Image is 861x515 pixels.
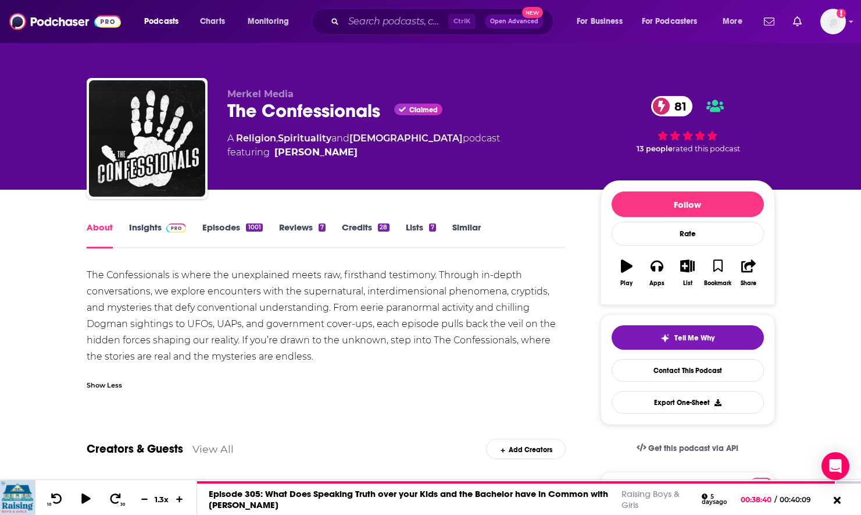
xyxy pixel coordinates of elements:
span: rated this podcast [673,144,740,153]
button: open menu [714,12,757,31]
a: [DEMOGRAPHIC_DATA] [349,133,463,144]
div: Add Creators [486,439,566,459]
button: open menu [634,12,714,31]
div: Search podcasts, credits, & more... [323,8,565,35]
span: Monitoring [248,13,289,30]
span: 00:40:09 [777,495,823,504]
span: , [276,133,278,144]
a: Pro website [751,476,771,487]
span: Podcasts [144,13,178,30]
span: Ctrl K [448,14,476,29]
div: List [683,280,692,287]
svg: Add a profile image [837,9,846,18]
button: 10 [45,492,67,507]
span: featuring [227,145,500,159]
span: More [723,13,742,30]
a: 81 [651,96,692,116]
div: 1.3 x [152,495,172,504]
a: Credits28 [342,222,389,248]
a: Raising Boys & Girls [621,488,680,510]
img: User Profile [820,9,846,34]
button: Play [612,252,642,294]
a: Show notifications dropdown [759,12,779,31]
a: Charts [192,12,232,31]
a: Contact This Podcast [612,359,764,382]
div: 7 [429,223,436,232]
span: Claimed [409,107,438,113]
div: Share [741,280,756,287]
button: tell me why sparkleTell Me Why [612,325,764,350]
a: InsightsPodchaser Pro [129,222,187,248]
div: 1001 [246,223,262,232]
img: tell me why sparkle [660,333,670,343]
span: 13 people [637,144,673,153]
span: / [774,495,777,504]
span: 81 [663,96,692,116]
span: 30 [120,502,125,507]
a: Reviews7 [279,222,326,248]
button: List [672,252,702,294]
input: Search podcasts, credits, & more... [344,12,448,31]
a: Lists7 [406,222,436,248]
span: Charts [200,13,225,30]
span: For Business [577,13,623,30]
div: 5 days ago [702,493,735,506]
a: Creators & Guests [87,442,183,456]
button: open menu [569,12,637,31]
div: A podcast [227,132,500,159]
button: Follow [612,191,764,217]
button: Show profile menu [820,9,846,34]
button: Share [733,252,763,294]
a: View All [192,443,234,455]
a: Tony Merkel [274,145,358,159]
a: About [87,222,113,248]
button: Apps [642,252,672,294]
span: Tell Me Why [674,333,714,343]
button: Export One-Sheet [612,391,764,414]
a: Get this podcast via API [627,434,748,463]
span: For Podcasters [642,13,698,30]
img: Podchaser - Follow, Share and Rate Podcasts [9,10,121,33]
div: 81 13 peoplerated this podcast [601,88,775,161]
div: 28 [378,223,389,232]
img: Podchaser Pro [166,223,187,233]
span: and [331,133,349,144]
span: New [522,7,543,18]
span: Open Advanced [490,19,538,24]
div: Play [620,280,633,287]
a: Spirituality [278,133,331,144]
div: 7 [319,223,326,232]
span: Get this podcast via API [648,443,738,453]
span: Merkel Media [227,88,294,100]
a: Episodes1001 [202,222,262,248]
img: Podchaser Pro [751,478,771,487]
button: 30 [105,492,127,507]
span: 10 [47,502,51,507]
button: open menu [240,12,304,31]
a: Show notifications dropdown [788,12,806,31]
img: The Confessionals [89,80,205,197]
button: open menu [136,12,194,31]
span: Logged in as nwierenga [820,9,846,34]
div: Apps [649,280,664,287]
a: Episode 305: What Does Speaking Truth over your Kids and the Bachelor have in Common with [PERSON... [209,488,608,510]
div: Bookmark [704,280,731,287]
div: Rate [612,222,764,246]
div: The Confessionals is where the unexplained meets raw, firsthand testimony. Through in-depth conve... [87,267,566,365]
button: Open AdvancedNew [485,15,544,29]
div: Open Intercom Messenger [821,452,849,480]
a: Religion [236,133,276,144]
a: Similar [452,222,481,248]
span: 00:38:40 [741,495,774,504]
button: Bookmark [703,252,733,294]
